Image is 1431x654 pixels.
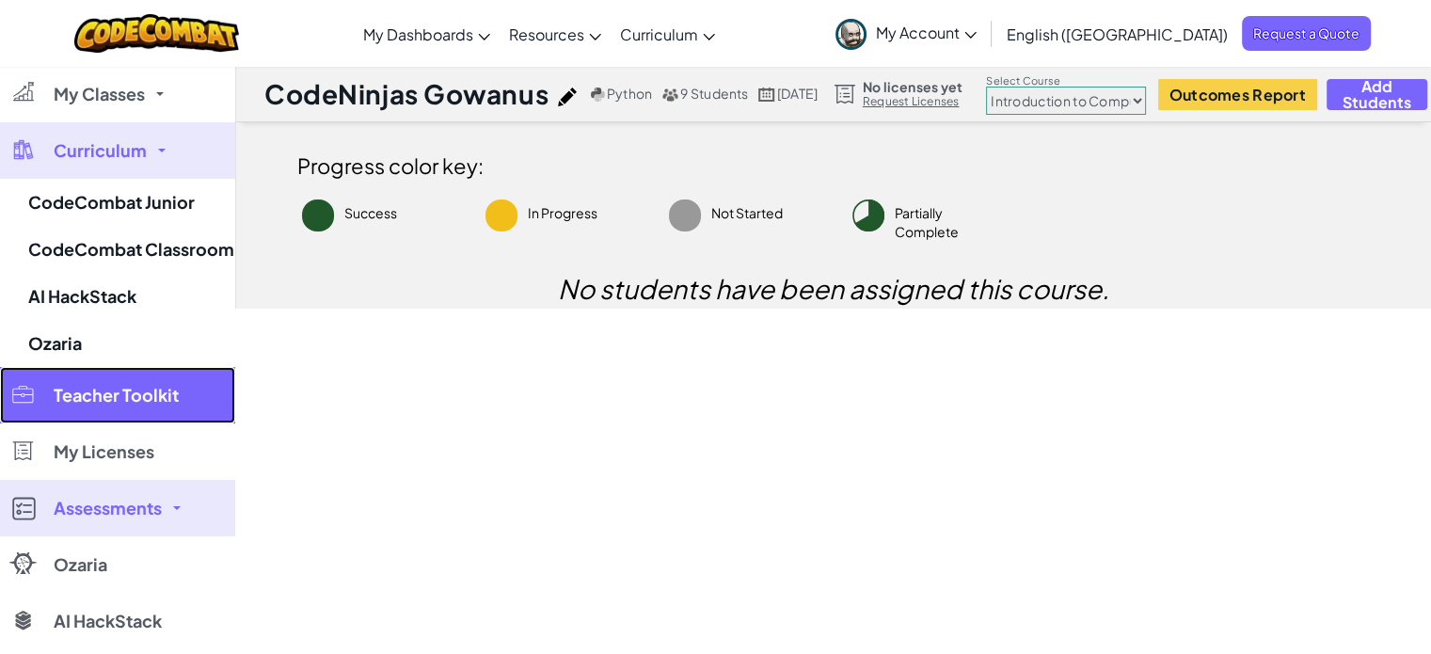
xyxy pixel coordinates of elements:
[54,86,145,103] span: My Classes
[1343,78,1411,110] span: Add Students
[863,94,962,109] a: Request Licenses
[876,23,977,42] span: My Account
[297,151,1370,181] h4: Progress color key:
[1242,16,1371,51] a: Request a Quote
[54,556,107,573] span: Ozaria
[54,142,147,159] span: Curriculum
[344,204,397,221] span: Success
[1158,79,1317,110] button: Outcomes Report
[74,14,239,53] img: CodeCombat logo
[777,85,818,102] span: [DATE]
[54,443,154,460] span: My Licenses
[509,24,584,44] span: Resources
[354,8,500,59] a: My Dashboards
[997,8,1237,59] a: English ([GEOGRAPHIC_DATA])
[611,8,724,59] a: Curriculum
[264,76,549,112] h1: CodeNinjas Gowanus
[500,8,611,59] a: Resources
[528,204,597,221] span: In Progress
[758,88,775,102] img: calendar.svg
[363,24,473,44] span: My Dashboards
[558,88,577,106] img: iconPencil.svg
[620,24,698,44] span: Curriculum
[863,79,962,94] span: No licenses yet
[607,85,652,102] span: Python
[895,204,959,240] span: Partially Complete
[54,613,162,630] span: AI HackStack
[986,73,1146,88] label: Select Course
[54,500,162,517] span: Assessments
[711,204,783,221] span: Not Started
[591,88,605,102] img: python.png
[661,88,678,102] img: MultipleUsers.png
[826,4,986,63] a: My Account
[1327,79,1427,110] button: Add Students
[680,85,748,102] span: 9 Students
[54,387,179,404] span: Teacher Toolkit
[835,19,867,50] img: avatar
[558,272,1109,305] i: No students have been assigned this course.
[1007,24,1228,44] span: English ([GEOGRAPHIC_DATA])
